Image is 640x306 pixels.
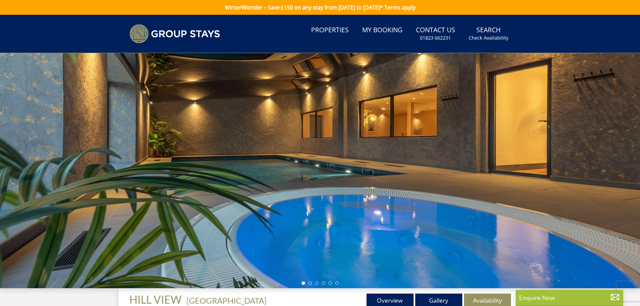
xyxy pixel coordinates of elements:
small: 01823 662231 [420,35,451,41]
a: My Booking [359,23,405,38]
a: [GEOGRAPHIC_DATA] [186,296,266,305]
img: Group Stays [129,24,220,43]
a: HILL VIEW [129,293,184,306]
small: Check Availability [469,35,508,41]
span: HILL VIEW [129,293,182,306]
span: - [184,296,266,305]
a: Properties [308,23,351,38]
p: Enquire Now [519,293,620,302]
a: Contact Us01823 662231 [413,23,458,45]
a: SearchCheck Availability [466,23,511,45]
